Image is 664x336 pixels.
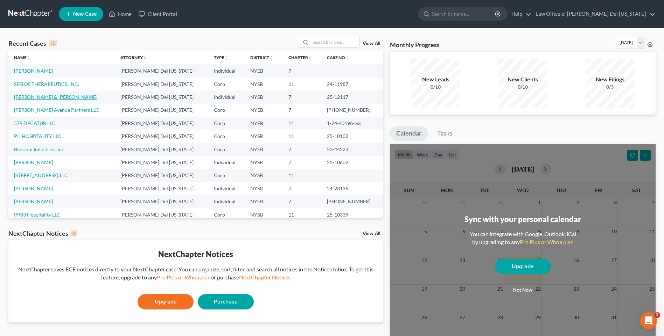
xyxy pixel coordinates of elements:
i: unfold_more [143,56,147,60]
td: NYEB [245,195,282,208]
td: [PERSON_NAME] Del [US_STATE] [115,169,208,182]
i: unfold_more [345,56,349,60]
a: Nameunfold_more [14,55,31,60]
a: PIJ HOSPITALITY LLC [14,133,61,139]
span: 2 [655,312,660,318]
td: Corp [208,104,245,117]
a: Tasks [431,126,459,141]
div: 0/10 [498,83,547,90]
i: unfold_more [308,56,312,60]
h3: Monthly Progress [390,41,440,49]
div: You can integrate with Google, Outlook, iCal by upgrading to any [467,230,579,246]
td: Individual [208,182,245,195]
a: Purchase [198,294,254,309]
div: NextChapter Notices [14,249,377,260]
a: Upgrade [495,259,551,274]
td: NYEB [245,104,282,117]
a: Client Portal [135,8,181,20]
a: [PERSON_NAME] & [PERSON_NAME] [14,94,97,100]
td: 25-10602 [321,156,383,169]
td: [PHONE_NUMBER]. [321,104,383,117]
td: 25-10339 [321,208,383,221]
td: [PERSON_NAME] Del [US_STATE] [115,208,208,221]
td: 7 [283,195,322,208]
td: 11 [283,169,322,182]
td: Individual [208,64,245,77]
td: NYSB [245,182,282,195]
div: NextChapter saves ECF notices directly to your NextChapter case. You can organize, sort, filter, ... [14,265,377,282]
td: Corp [208,169,245,182]
td: [PHONE_NUMBER] [321,195,383,208]
a: Pro Plus or Whoa plan [520,239,574,245]
a: View All [363,41,380,46]
td: 11 [283,208,322,221]
td: NYSB [245,130,282,143]
td: 7 [283,104,322,117]
td: [PERSON_NAME] Del [US_STATE] [115,195,208,208]
td: 7 [283,64,322,77]
a: Chapterunfold_more [288,55,312,60]
a: Law Office of [PERSON_NAME] Del [US_STATE] [532,8,655,20]
a: Pro Plus or Whoa plan [157,274,211,280]
i: unfold_more [224,56,229,60]
td: [PERSON_NAME] Del [US_STATE] [115,130,208,143]
td: 24-23135 [321,182,383,195]
td: NYSB [245,169,282,182]
td: Corp [208,208,245,221]
div: 0 [71,230,77,236]
td: [PERSON_NAME] Del [US_STATE] [115,182,208,195]
a: [PERSON_NAME] [14,185,53,191]
td: Corp [208,130,245,143]
iframe: Intercom live chat [640,312,657,329]
a: [PERSON_NAME] [14,198,53,204]
td: [PERSON_NAME] Del [US_STATE] [115,143,208,156]
td: [PERSON_NAME] Del [US_STATE] [115,156,208,169]
td: 11 [283,130,322,143]
a: NextChapter Notices [239,274,291,280]
td: [PERSON_NAME] Del [US_STATE] [115,90,208,103]
a: Districtunfold_more [250,55,273,60]
a: Help [508,8,531,20]
a: View All [363,231,380,236]
td: 11 [283,78,322,90]
td: NYEB [245,143,282,156]
td: 1-24-40196-ess [321,117,383,130]
div: New Clients [498,75,547,83]
td: 25-10102 [321,130,383,143]
a: SEELOS THERAPEUTICS, INC. [14,81,79,87]
a: PR83 Hospitality LLC [14,212,60,218]
a: [PERSON_NAME] [14,68,53,74]
i: unfold_more [27,56,31,60]
a: Blossom Industries, Inc. [14,146,65,152]
td: [PERSON_NAME] Del [US_STATE] [115,64,208,77]
div: Recent Cases [8,39,57,48]
div: New Filings [586,75,635,83]
a: [PERSON_NAME] Avenue Partners LLC [14,107,99,113]
a: Upgrade [138,294,194,309]
td: Corp [208,117,245,130]
td: NYSB [245,90,282,103]
div: 0/10 [411,83,460,90]
div: NextChapter Notices [8,229,77,238]
td: NYEB [245,64,282,77]
td: 24-11987 [321,78,383,90]
a: [STREET_ADDRESS], LLC [14,172,68,178]
td: 23-44223 [321,143,383,156]
td: Individual [208,90,245,103]
td: 7 [283,156,322,169]
td: Individual [208,195,245,208]
i: unfold_more [269,56,273,60]
div: 0/3 [586,83,635,90]
td: NYSB [245,156,282,169]
td: [PERSON_NAME] Del [US_STATE] [115,104,208,117]
td: Individual [208,156,245,169]
td: 7 [283,143,322,156]
a: Attorneyunfold_more [120,55,147,60]
td: NYSB [245,208,282,221]
td: Corp [208,143,245,156]
td: [PERSON_NAME] Del [US_STATE] [115,78,208,90]
a: Calendar [390,126,428,141]
a: Case Nounfold_more [327,55,349,60]
td: NYEB [245,117,282,130]
a: Typeunfold_more [214,55,229,60]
